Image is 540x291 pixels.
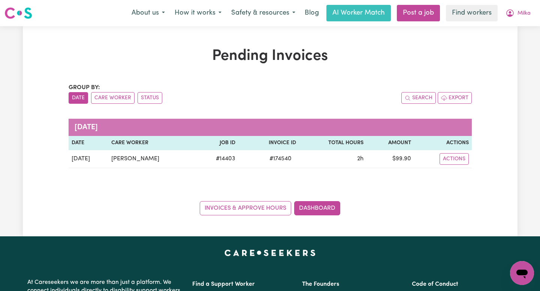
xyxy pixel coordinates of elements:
[69,150,108,168] td: [DATE]
[69,92,88,104] button: sort invoices by date
[501,5,536,21] button: My Account
[127,5,170,21] button: About us
[226,5,300,21] button: Safety & resources
[438,92,472,104] button: Export
[69,47,472,65] h1: Pending Invoices
[518,9,531,18] span: Milka
[200,201,291,215] a: Invoices & Approve Hours
[446,5,498,21] a: Find workers
[412,281,458,287] a: Code of Conduct
[108,136,197,150] th: Care Worker
[69,136,108,150] th: Date
[224,250,316,256] a: Careseekers home page
[302,281,339,287] a: The Founders
[299,136,366,150] th: Total Hours
[326,5,391,21] a: AI Worker Match
[357,156,363,162] span: 2 hours
[197,136,238,150] th: Job ID
[414,136,472,150] th: Actions
[294,201,340,215] a: Dashboard
[401,92,436,104] button: Search
[397,5,440,21] a: Post a job
[238,136,299,150] th: Invoice ID
[69,119,472,136] caption: [DATE]
[91,92,135,104] button: sort invoices by care worker
[265,154,296,163] span: # 174540
[300,5,323,21] a: Blog
[4,4,32,22] a: Careseekers logo
[440,153,469,165] button: Actions
[4,6,32,20] img: Careseekers logo
[170,5,226,21] button: How it works
[192,281,255,287] a: Find a Support Worker
[366,150,414,168] td: $ 99.90
[366,136,414,150] th: Amount
[197,150,238,168] td: # 14403
[108,150,197,168] td: [PERSON_NAME]
[138,92,162,104] button: sort invoices by paid status
[510,261,534,285] iframe: Button to launch messaging window
[69,85,100,91] span: Group by:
